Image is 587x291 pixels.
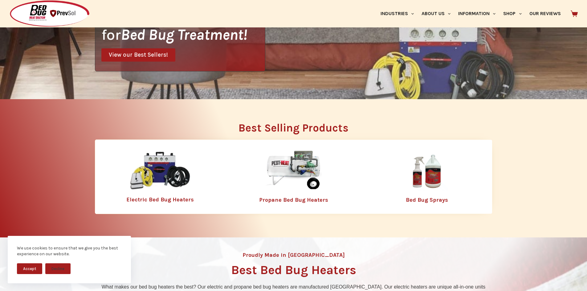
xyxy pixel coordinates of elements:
[45,263,71,274] button: Decline
[17,263,42,274] button: Accept
[406,196,448,203] a: Bed Bug Sprays
[126,196,194,203] a: Electric Bed Bug Heaters
[17,245,122,257] div: We use cookies to ensure that we give you the best experience on our website.
[5,2,23,21] button: Open LiveChat chat widget
[95,123,492,133] h2: Best Selling Products
[259,196,328,203] a: Propane Bed Bug Heaters
[243,252,345,258] h4: Proudly Made in [GEOGRAPHIC_DATA]
[101,12,265,42] h1: Get The Tools You Need for
[109,52,168,58] span: View our Best Sellers!
[101,48,175,62] a: View our Best Sellers!
[231,264,356,276] h1: Best Bed Bug Heaters
[121,26,247,43] i: Bed Bug Treatment!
